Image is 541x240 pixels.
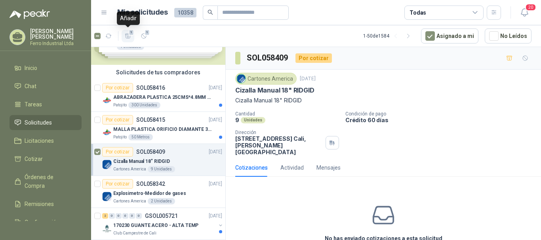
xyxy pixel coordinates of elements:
p: [DATE] [209,116,222,124]
div: Añadir [117,11,140,25]
p: [DATE] [209,212,222,220]
div: 2 [102,213,108,219]
p: [DATE] [209,84,222,92]
img: Logo peakr [10,9,50,19]
a: Remisiones [10,197,82,212]
span: 10358 [174,8,196,17]
a: 2 0 0 0 0 0 GSOL005721[DATE] Company Logo170230 GUANTE ACERO - ALTA TEMPClub Campestre de Cali [102,211,224,236]
h3: SOL058409 [247,52,289,64]
span: Remisiones [25,200,54,208]
span: Inicio [25,64,37,72]
img: Company Logo [102,128,112,137]
span: Solicitudes [25,118,52,127]
p: Cizalla Manual 18" RIDGID [235,86,314,94]
div: 9 Unidades [148,166,175,172]
div: Por cotizar [102,115,133,125]
a: Licitaciones [10,133,82,148]
p: Patojito [113,134,127,140]
div: Mensajes [316,163,341,172]
p: GSOL005721 [145,213,178,219]
div: 0 [136,213,142,219]
p: Club Campestre de Cali [113,230,156,236]
img: Company Logo [102,96,112,105]
button: 1 [137,30,150,42]
div: 2 Unidades [148,198,175,204]
p: Cizalla Manual 18" RIDGID [235,96,531,105]
span: Cotizar [25,155,43,163]
p: [DATE] [209,148,222,156]
button: 1 [122,30,134,42]
p: Explosimetro-Medidor de gases [113,190,186,197]
p: MALLA PLASTICA ORIFICIO DIAMANTE 3MM [113,126,212,133]
img: Company Logo [237,74,246,83]
p: 170230 GUANTE ACERO - ALTA TEMP [113,222,198,229]
p: Condición de pago [345,111,538,117]
span: Órdenes de Compra [25,173,74,190]
a: Solicitudes [10,115,82,130]
span: Configuración [25,218,59,227]
div: 1 - 50 de 1584 [363,30,415,42]
div: Unidades [241,117,265,123]
div: 0 [129,213,135,219]
a: Por cotizarSOL058342[DATE] Company LogoExplosimetro-Medidor de gasesCartones America2 Unidades [91,176,225,208]
span: Chat [25,82,36,91]
div: Por cotizar [102,83,133,93]
div: Solicitudes de tus compradores [91,65,225,80]
p: Dirección [235,130,322,135]
div: Cotizaciones [235,163,268,172]
p: Crédito 60 días [345,117,538,123]
div: Cartones America [235,73,297,85]
p: Cizalla Manual 18" RIDGID [113,158,170,165]
a: Por cotizarSOL058415[DATE] Company LogoMALLA PLASTICA ORIFICIO DIAMANTE 3MMPatojito50 Metros [91,112,225,144]
button: Asignado a mi [421,28,478,43]
p: Cantidad [235,111,339,117]
p: [PERSON_NAME] [PERSON_NAME] [30,28,82,40]
a: Por cotizarSOL058409[DATE] Company LogoCizalla Manual 18" RIDGIDCartones America9 Unidades [91,144,225,176]
a: Chat [10,79,82,94]
div: 0 [116,213,122,219]
img: Company Logo [102,192,112,201]
p: Cartones America [113,198,146,204]
button: No Leídos [485,28,531,43]
span: search [208,9,213,15]
p: [STREET_ADDRESS] Cali , [PERSON_NAME][GEOGRAPHIC_DATA] [235,135,322,155]
p: SOL058415 [136,117,165,123]
span: Tareas [25,100,42,109]
p: [DATE] [300,75,316,83]
img: Company Logo [102,160,112,169]
div: Todas [410,8,426,17]
img: Company Logo [102,224,112,233]
span: Licitaciones [25,136,54,145]
div: Por cotizar [102,179,133,189]
div: 50 Metros [128,134,153,140]
p: 9 [235,117,239,123]
a: Inicio [10,60,82,76]
a: Configuración [10,215,82,230]
p: ABRAZADERA PLASTICA 25CMS*4.8MM NEGRA [113,94,212,101]
p: Cartones America [113,166,146,172]
a: Tareas [10,97,82,112]
button: 20 [517,6,531,20]
div: 0 [109,213,115,219]
a: Órdenes de Compra [10,170,82,193]
span: 20 [525,4,536,11]
a: Cotizar [10,151,82,166]
div: 0 [122,213,128,219]
span: 1 [129,29,134,36]
p: SOL058416 [136,85,165,91]
p: SOL058409 [136,149,165,155]
span: 1 [145,29,150,36]
div: Por cotizar [102,147,133,157]
p: Patojito [113,102,127,108]
div: Actividad [280,163,304,172]
p: [DATE] [209,180,222,188]
div: Por cotizar [295,53,332,63]
a: Por cotizarSOL058416[DATE] Company LogoABRAZADERA PLASTICA 25CMS*4.8MM NEGRAPatojito300 Unidades [91,80,225,112]
h1: Mis solicitudes [117,7,168,18]
p: SOL058342 [136,181,165,187]
div: 300 Unidades [128,102,160,108]
p: Ferro Industrial Ltda [30,41,82,46]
